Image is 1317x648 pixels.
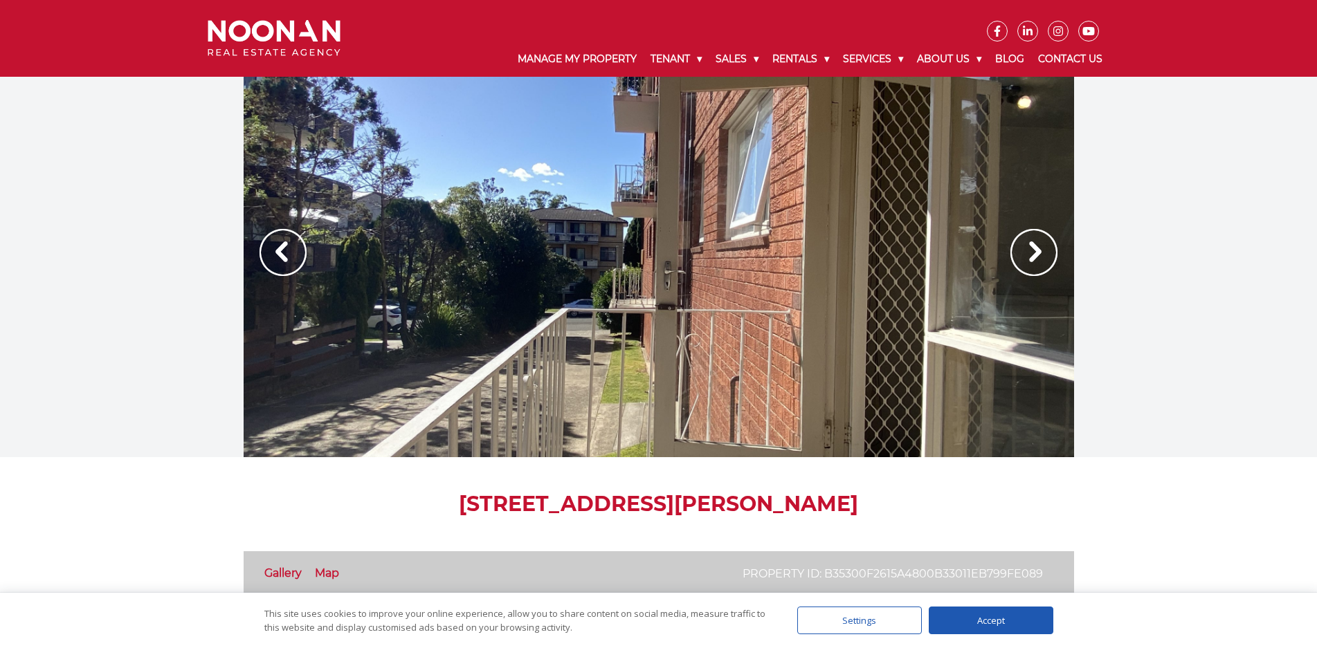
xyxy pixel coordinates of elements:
[988,41,1031,77] a: Blog
[709,41,765,77] a: Sales
[511,41,644,77] a: Manage My Property
[765,41,836,77] a: Rentals
[743,565,1043,582] p: Property ID: b35300f2615a4800b33011eb799fe089
[1031,41,1109,77] a: Contact Us
[264,566,302,580] a: Gallery
[1010,229,1057,276] img: Arrow slider
[244,492,1074,517] h1: [STREET_ADDRESS][PERSON_NAME]
[836,41,910,77] a: Services
[208,20,340,57] img: Noonan Real Estate Agency
[797,607,922,634] div: Settings
[315,566,339,580] a: Map
[910,41,988,77] a: About Us
[264,607,770,634] div: This site uses cookies to improve your online experience, allow you to share content on social me...
[260,229,307,276] img: Arrow slider
[644,41,709,77] a: Tenant
[929,607,1053,634] div: Accept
